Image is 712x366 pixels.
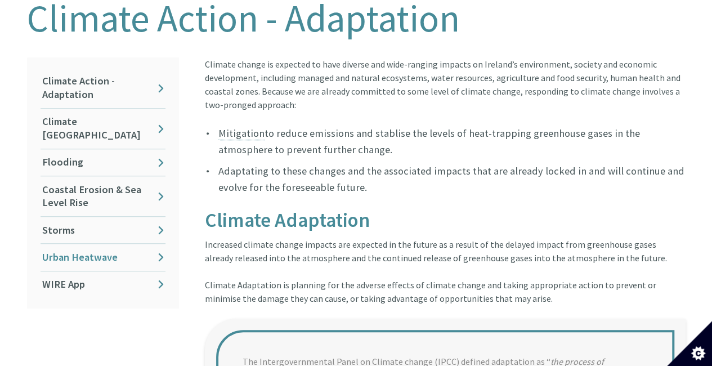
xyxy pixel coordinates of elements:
a: Climate [GEOGRAPHIC_DATA] [41,109,165,149]
a: Mitigation [218,127,265,140]
a: Climate Action - Adaptation [41,68,165,108]
li: Adaptating to these changes and the associated impacts that are already locked in and will contin... [205,163,686,196]
li: to reduce emissions and stablise the levels of heat-trapping greenhouse gases in the atmosphere t... [205,125,686,158]
a: Urban Heatwave [41,244,165,270]
div: Climate Adaptation is planning for the adverse effects of climate change and taking appropriate a... [205,238,686,305]
button: Set cookie preferences [667,321,712,366]
a: WIRE App [41,271,165,298]
a: Coastal Erosion & Sea Level Rise [41,176,165,216]
a: Storms [41,217,165,243]
a: Flooding [41,149,165,176]
span: Increased climate change impacts are expected in the future as a result of the delayed impact fro... [205,239,667,264]
h2: Climate Adaptation [205,209,686,231]
div: Climate change is expected to have diverse and wide-ranging impacts on Ireland’s environment, soc... [205,57,686,111]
